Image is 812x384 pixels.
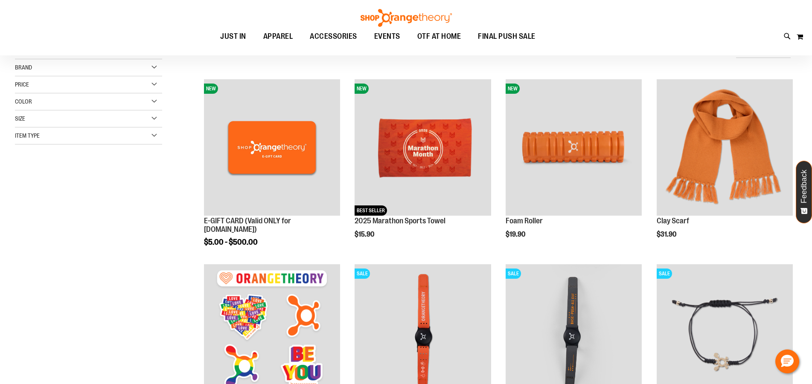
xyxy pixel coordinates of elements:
span: NEW [506,84,520,94]
a: Foam Roller [506,217,543,225]
a: Clay Scarf [657,217,689,225]
span: BEST SELLER [355,205,387,216]
span: $31.90 [657,231,678,238]
span: JUST IN [220,27,246,46]
div: product [501,75,646,260]
span: SALE [355,269,370,279]
span: Feedback [800,170,808,203]
span: Item Type [15,132,40,139]
span: FINAL PUSH SALE [478,27,536,46]
span: $5.00 - $500.00 [204,238,258,246]
div: product [652,75,797,260]
img: Foam Roller [506,79,642,215]
span: NEW [204,84,218,94]
span: OTF AT HOME [417,27,461,46]
span: SALE [506,269,521,279]
a: OTF AT HOME [409,27,470,46]
a: E-GIFT CARD (Valid ONLY for [DOMAIN_NAME]) [204,217,291,234]
a: 2025 Marathon Sports TowelNEWBEST SELLER [355,79,491,217]
div: product [200,75,344,268]
img: Shop Orangetheory [359,9,453,27]
a: 2025 Marathon Sports Towel [355,217,445,225]
span: $15.90 [355,231,375,238]
span: $19.90 [506,231,527,238]
a: FINAL PUSH SALE [469,27,544,46]
a: Foam RollerNEW [506,79,642,217]
span: Size [15,115,25,122]
a: ACCESSORIES [301,27,366,46]
span: APPAREL [263,27,293,46]
a: Clay Scarf [657,79,793,217]
a: APPAREL [255,27,302,46]
span: SALE [657,269,672,279]
span: EVENTS [374,27,400,46]
img: Clay Scarf [657,79,793,215]
a: E-GIFT CARD (Valid ONLY for ShopOrangetheory.com)NEW [204,79,340,217]
button: Hello, have a question? Let’s chat. [775,349,799,373]
span: Color [15,98,32,105]
span: NEW [355,84,369,94]
span: Price [15,81,29,88]
button: Feedback - Show survey [796,161,812,223]
img: 2025 Marathon Sports Towel [355,79,491,215]
div: product [350,75,495,260]
img: E-GIFT CARD (Valid ONLY for ShopOrangetheory.com) [204,79,340,215]
a: EVENTS [366,27,409,46]
span: ACCESSORIES [310,27,357,46]
a: JUST IN [212,27,255,46]
span: Brand [15,64,32,71]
